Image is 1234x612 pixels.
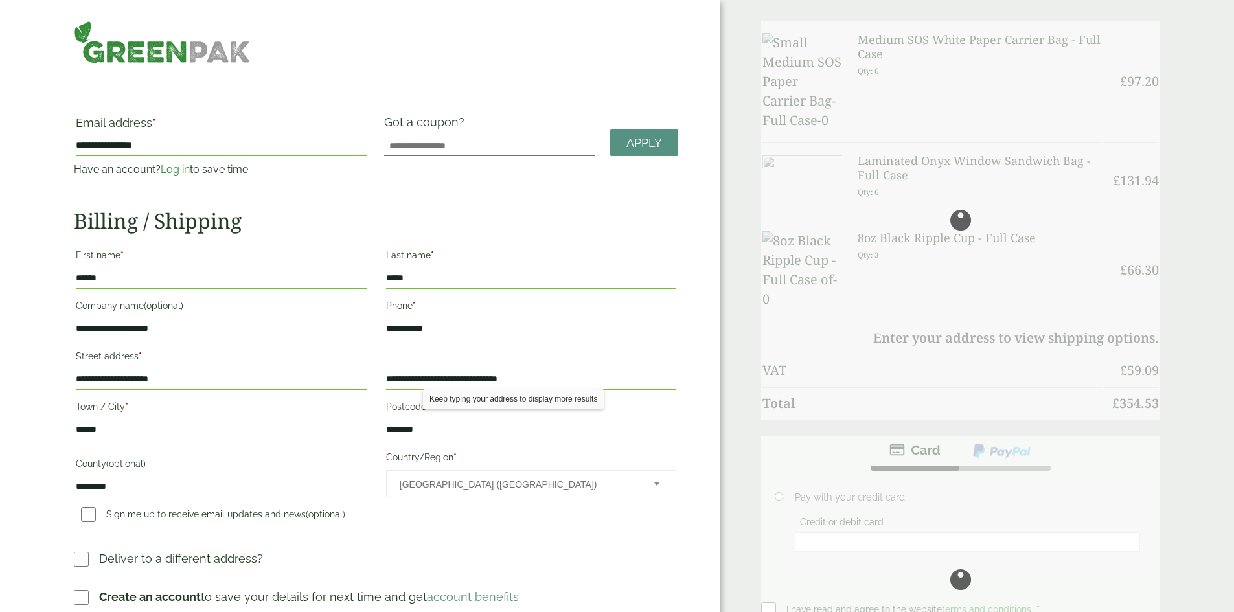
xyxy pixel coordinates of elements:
label: Phone [386,297,676,319]
p: Deliver to a different address? [99,550,263,567]
label: County [76,455,366,477]
abbr: required [139,351,142,361]
label: First name [76,246,366,268]
span: United Kingdom (UK) [400,471,637,498]
abbr: required [426,402,429,412]
span: (optional) [144,300,183,311]
h2: Billing / Shipping [74,209,678,233]
label: Got a coupon? [384,115,470,135]
p: to save your details for next time and get [99,588,519,606]
label: Sign me up to receive email updates and news [76,509,350,523]
p: Have an account? to save time [74,162,368,177]
abbr: required [120,250,124,260]
span: (optional) [106,459,146,469]
label: Town / City [76,398,366,420]
abbr: required [431,250,434,260]
label: Street address [76,347,366,369]
span: Country/Region [386,470,676,497]
abbr: required [413,300,416,311]
img: GreenPak Supplies [74,21,251,63]
abbr: required [453,452,457,462]
a: Apply [610,129,678,157]
a: account benefits [427,590,519,604]
abbr: required [125,402,128,412]
span: Apply [626,136,662,150]
label: Postcode [386,398,676,420]
abbr: required [152,116,156,130]
label: Email address [76,117,366,135]
div: Keep typing your address to display more results [423,389,604,409]
span: (optional) [306,509,345,519]
label: Last name [386,246,676,268]
strong: Create an account [99,590,201,604]
label: Company name [76,297,366,319]
input: Sign me up to receive email updates and news(optional) [81,507,96,522]
label: Country/Region [386,448,676,470]
a: Log in [161,163,190,176]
